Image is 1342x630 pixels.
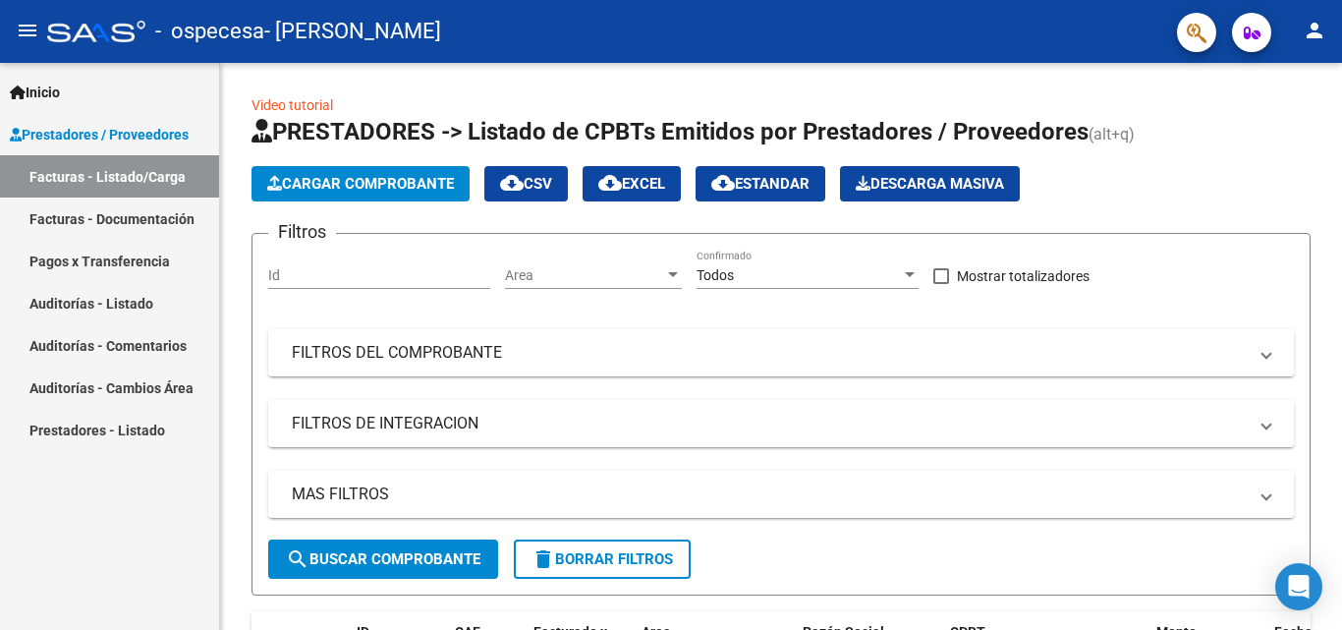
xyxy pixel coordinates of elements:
[484,166,568,201] button: CSV
[292,342,1247,364] mat-panel-title: FILTROS DEL COMPROBANTE
[10,82,60,103] span: Inicio
[500,175,552,193] span: CSV
[840,166,1020,201] button: Descarga Masiva
[252,166,470,201] button: Cargar Comprobante
[252,97,333,113] a: Video tutorial
[711,175,810,193] span: Estandar
[268,218,336,246] h3: Filtros
[840,166,1020,201] app-download-masive: Descarga masiva de comprobantes (adjuntos)
[531,547,555,571] mat-icon: delete
[531,550,673,568] span: Borrar Filtros
[268,329,1294,376] mat-expansion-panel-header: FILTROS DEL COMPROBANTE
[1089,125,1135,143] span: (alt+q)
[286,550,480,568] span: Buscar Comprobante
[16,19,39,42] mat-icon: menu
[514,540,691,579] button: Borrar Filtros
[583,166,681,201] button: EXCEL
[10,124,189,145] span: Prestadores / Proveedores
[292,484,1247,505] mat-panel-title: MAS FILTROS
[1275,563,1322,610] div: Open Intercom Messenger
[268,540,498,579] button: Buscar Comprobante
[264,10,441,53] span: - [PERSON_NAME]
[155,10,264,53] span: - ospecesa
[696,166,825,201] button: Estandar
[292,413,1247,434] mat-panel-title: FILTROS DE INTEGRACION
[856,175,1004,193] span: Descarga Masiva
[500,171,524,195] mat-icon: cloud_download
[268,400,1294,447] mat-expansion-panel-header: FILTROS DE INTEGRACION
[711,171,735,195] mat-icon: cloud_download
[957,264,1090,288] span: Mostrar totalizadores
[252,118,1089,145] span: PRESTADORES -> Listado de CPBTs Emitidos por Prestadores / Proveedores
[267,175,454,193] span: Cargar Comprobante
[1303,19,1326,42] mat-icon: person
[286,547,309,571] mat-icon: search
[598,171,622,195] mat-icon: cloud_download
[697,267,734,283] span: Todos
[505,267,664,284] span: Area
[598,175,665,193] span: EXCEL
[268,471,1294,518] mat-expansion-panel-header: MAS FILTROS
